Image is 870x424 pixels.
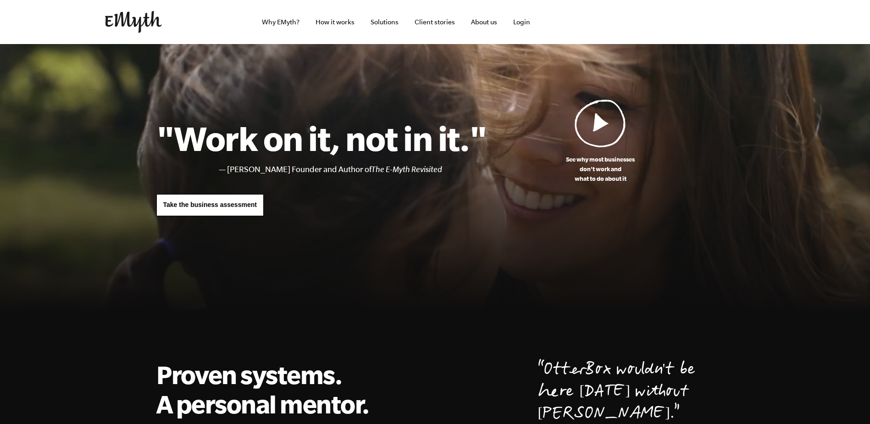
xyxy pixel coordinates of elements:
li: [PERSON_NAME] Founder and Author of [227,163,487,176]
a: Take the business assessment [156,194,264,216]
a: See why most businessesdon't work andwhat to do about it [487,99,714,184]
img: EMyth [105,11,162,33]
iframe: Embedded CTA [568,12,665,32]
img: Play Video [575,99,626,147]
p: See why most businesses don't work and what to do about it [487,155,714,184]
i: The E-Myth Revisited [371,165,442,174]
iframe: Embedded CTA [669,12,765,32]
span: Take the business assessment [163,201,257,208]
h2: Proven systems. A personal mentor. [156,360,380,418]
h1: "Work on it, not in it." [156,118,487,158]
